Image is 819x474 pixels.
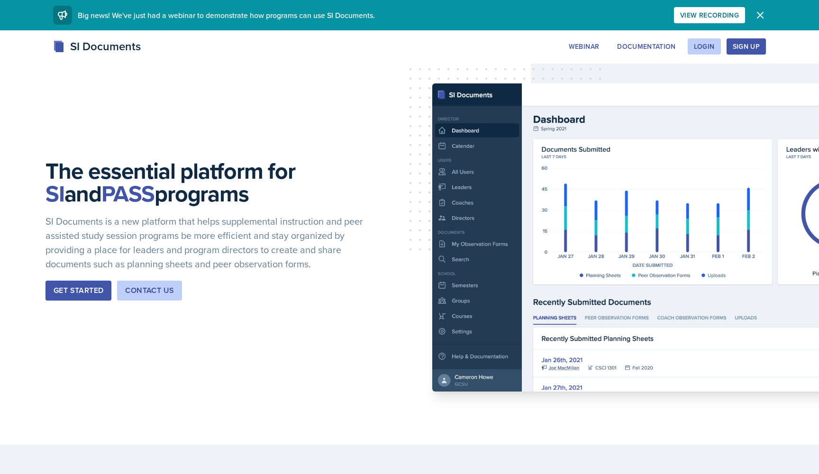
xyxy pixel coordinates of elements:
[611,38,682,55] button: Documentation
[674,7,745,23] button: View Recording
[54,285,103,296] div: Get Started
[688,38,721,55] button: Login
[117,281,182,301] button: Contact Us
[78,10,375,20] span: Big news! We've just had a webinar to demonstrate how programs can use SI Documents.
[733,43,760,50] div: Sign Up
[727,38,766,55] button: Sign Up
[125,285,174,296] div: Contact Us
[563,38,605,55] button: Webinar
[45,281,111,301] button: Get Started
[680,11,739,19] div: View Recording
[694,43,715,50] div: Login
[617,43,676,50] div: Documentation
[53,38,141,55] div: SI Documents
[569,43,599,50] div: Webinar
